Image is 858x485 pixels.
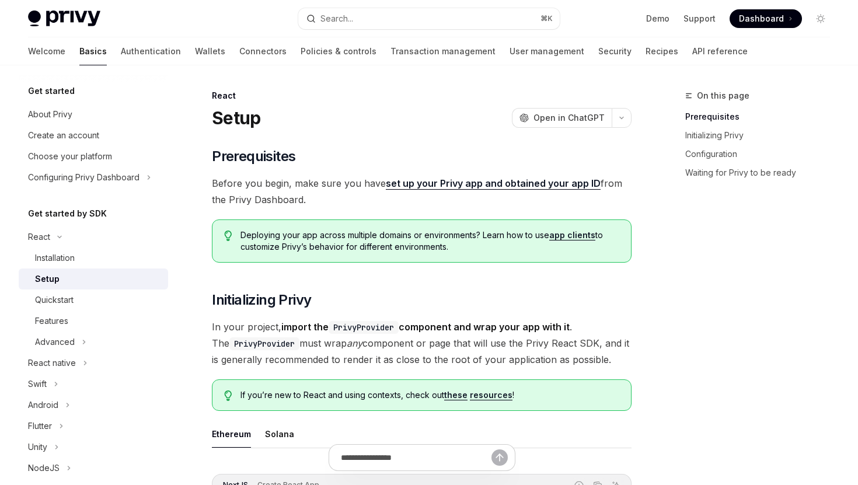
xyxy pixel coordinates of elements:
[19,395,76,416] button: Android
[195,37,225,65] a: Wallets
[533,112,605,124] span: Open in ChatGPT
[28,11,100,27] img: light logo
[28,107,72,121] div: About Privy
[730,9,802,28] a: Dashboard
[540,14,553,23] span: ⌘ K
[19,167,157,188] button: Configuring Privy Dashboard
[298,8,559,29] button: Search...⌘K
[19,247,168,268] a: Installation
[19,226,68,247] button: React
[212,291,311,309] span: Initializing Privy
[28,84,75,98] h5: Get started
[470,390,512,400] a: resources
[692,37,748,65] a: API reference
[341,445,491,470] input: Ask a question...
[35,335,75,349] div: Advanced
[212,420,251,448] button: Ethereum
[28,128,99,142] div: Create an account
[19,458,77,479] button: NodeJS
[265,420,294,448] button: Solana
[28,377,47,391] div: Swift
[491,449,508,466] button: Send message
[224,390,232,401] svg: Tip
[320,12,353,26] div: Search...
[19,125,168,146] a: Create an account
[28,461,60,475] div: NodeJS
[79,37,107,65] a: Basics
[329,321,399,334] code: PrivyProvider
[229,337,299,350] code: PrivyProvider
[35,293,74,307] div: Quickstart
[19,374,64,395] button: Swift
[347,337,362,349] em: any
[646,13,669,25] a: Demo
[19,268,168,289] a: Setup
[598,37,632,65] a: Security
[739,13,784,25] span: Dashboard
[19,353,93,374] button: React native
[28,440,47,454] div: Unity
[646,37,678,65] a: Recipes
[28,170,139,184] div: Configuring Privy Dashboard
[121,37,181,65] a: Authentication
[35,314,68,328] div: Features
[212,319,632,368] span: In your project, . The must wrap component or page that will use the Privy React SDK, and it is g...
[212,90,632,102] div: React
[685,163,839,182] a: Waiting for Privy to be ready
[35,251,75,265] div: Installation
[390,37,496,65] a: Transaction management
[28,149,112,163] div: Choose your platform
[240,389,619,401] span: If you’re new to React and using contexts, check out !
[444,390,468,400] a: these
[510,37,584,65] a: User management
[697,89,749,103] span: On this page
[19,437,65,458] button: Unity
[212,147,295,166] span: Prerequisites
[281,321,570,333] strong: import the component and wrap your app with it
[28,398,58,412] div: Android
[811,9,830,28] button: Toggle dark mode
[19,332,92,353] button: Advanced
[301,37,376,65] a: Policies & controls
[685,145,839,163] a: Configuration
[685,126,839,145] a: Initializing Privy
[224,231,232,241] svg: Tip
[19,146,168,167] a: Choose your platform
[19,289,168,310] a: Quickstart
[683,13,716,25] a: Support
[35,272,60,286] div: Setup
[28,419,52,433] div: Flutter
[19,104,168,125] a: About Privy
[28,37,65,65] a: Welcome
[19,310,168,332] a: Features
[19,416,69,437] button: Flutter
[512,108,612,128] button: Open in ChatGPT
[240,229,619,253] span: Deploying your app across multiple domains or environments? Learn how to use to customize Privy’s...
[549,230,595,240] a: app clients
[685,107,839,126] a: Prerequisites
[28,356,76,370] div: React native
[212,107,260,128] h1: Setup
[386,177,601,190] a: set up your Privy app and obtained your app ID
[28,207,107,221] h5: Get started by SDK
[239,37,287,65] a: Connectors
[28,230,50,244] div: React
[212,175,632,208] span: Before you begin, make sure you have from the Privy Dashboard.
